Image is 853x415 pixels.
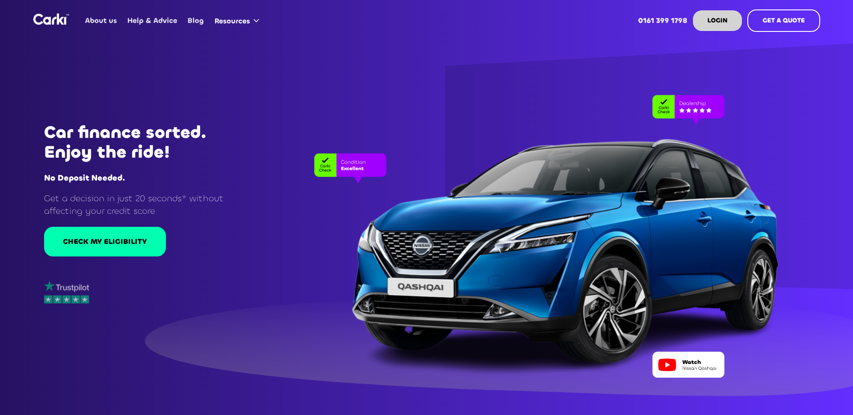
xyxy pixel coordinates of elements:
strong: No Deposit Needed. [44,172,125,183]
img: trustpilot [44,281,89,292]
a: home [33,13,69,25]
strong: GET A QUOTE [763,16,805,25]
a: CHECK MY ELIGIBILITY [44,227,166,256]
a: LOGIN [693,10,742,31]
div: Resources [209,4,268,38]
a: About us [80,3,122,38]
a: Help & Advice [122,3,183,38]
a: GET A QUOTE [747,9,820,32]
p: Get a decision in just 20 seconds* without affecting your credit score [44,192,246,217]
a: 0161 399 1798 [633,3,692,38]
h1: Car finance sorted. Enjoy the ride! [44,123,246,162]
img: stars [44,295,89,304]
img: Logo [33,13,69,25]
strong: 0161 399 1798 [638,16,688,25]
div: Resources [214,16,250,26]
strong: LOGIN [707,16,728,25]
div: CHECK MY ELIGIBILITY [63,237,147,247]
a: Blog [183,3,209,38]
